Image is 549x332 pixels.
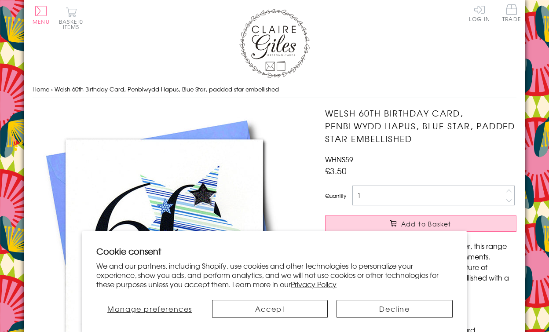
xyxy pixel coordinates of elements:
span: 0 items [63,18,83,31]
span: £3.50 [325,164,347,177]
label: Quantity [325,192,346,200]
img: Claire Giles Greetings Cards [239,9,310,78]
button: Basket0 items [59,7,83,29]
button: Decline [337,300,452,318]
a: Trade [502,4,521,23]
button: Manage preferences [96,300,203,318]
span: Add to Basket [401,219,451,228]
a: Log In [469,4,490,22]
h1: Welsh 60th Birthday Card, Penblwydd Hapus, Blue Star, padded star embellished [325,107,516,145]
h2: Cookie consent [96,245,453,257]
span: › [51,85,53,93]
button: Menu [33,6,50,24]
nav: breadcrumbs [33,80,516,99]
span: Trade [502,4,521,22]
span: Menu [33,18,50,26]
button: Accept [212,300,328,318]
span: Welsh 60th Birthday Card, Penblwydd Hapus, Blue Star, padded star embellished [55,85,279,93]
a: Home [33,85,49,93]
span: Manage preferences [107,303,192,314]
p: We and our partners, including Shopify, use cookies and other technologies to personalize your ex... [96,261,453,288]
span: WHNS59 [325,154,353,164]
button: Add to Basket [325,215,516,232]
a: Privacy Policy [291,279,337,289]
